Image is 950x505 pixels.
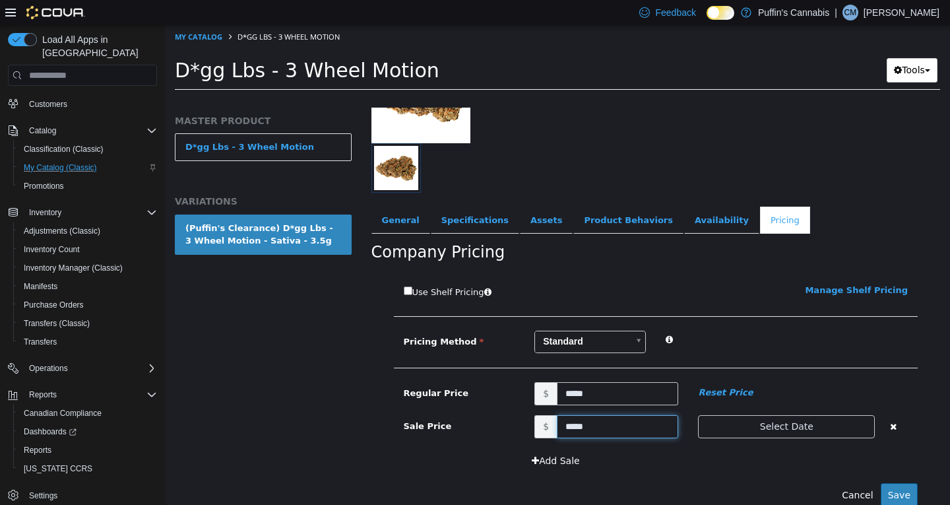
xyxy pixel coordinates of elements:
[10,90,187,102] h5: MASTER PRODUCT
[595,182,645,209] a: Pricing
[707,6,734,20] input: Dark Mode
[519,182,594,209] a: Availability
[24,387,157,403] span: Reports
[18,461,98,477] a: [US_STATE] CCRS
[18,160,102,176] a: My Catalog (Classic)
[13,459,162,478] button: [US_STATE] CCRS
[3,486,162,505] button: Settings
[835,5,837,20] p: |
[864,5,939,20] p: [PERSON_NAME]
[24,96,157,112] span: Customers
[18,242,157,257] span: Inventory Count
[13,259,162,277] button: Inventory Manager (Classic)
[24,426,77,437] span: Dashboards
[24,487,157,504] span: Settings
[24,300,84,310] span: Purchase Orders
[13,422,162,441] a: Dashboards
[640,260,743,270] a: Manage Shelf Pricing
[18,334,62,350] a: Transfers
[239,363,303,373] span: Regular Price
[13,314,162,333] button: Transfers (Classic)
[18,297,89,313] a: Purchase Orders
[206,217,340,238] h2: Company Pricing
[18,141,157,157] span: Classification (Classic)
[18,442,157,458] span: Reports
[10,34,274,57] span: D*gg Lbs - 3 Wheel Motion
[13,240,162,259] button: Inventory Count
[533,362,588,372] em: Reset Price
[18,316,157,331] span: Transfers (Classic)
[13,404,162,422] button: Canadian Compliance
[13,140,162,158] button: Classification (Classic)
[247,262,319,272] span: Use Shelf Pricing
[18,141,109,157] a: Classification (Classic)
[18,279,157,294] span: Manifests
[3,121,162,140] button: Catalog
[13,296,162,314] button: Purchase Orders
[370,306,463,327] span: Standard
[18,178,157,194] span: Promotions
[10,170,187,182] h5: VARIATIONS
[716,458,753,483] button: Save
[3,203,162,222] button: Inventory
[13,333,162,351] button: Transfers
[24,263,123,273] span: Inventory Manager (Classic)
[20,197,176,222] div: (Puffin's Clearance) D*gg Lbs - 3 Wheel Motion - Sativa - 3.5g
[29,389,57,400] span: Reports
[239,312,319,321] span: Pricing Method
[24,96,73,112] a: Customers
[18,178,69,194] a: Promotions
[3,94,162,114] button: Customers
[24,337,57,347] span: Transfers
[24,360,157,376] span: Operations
[239,261,247,270] input: Use Shelf Pricing
[10,108,187,136] a: D*gg Lbs - 3 Wheel Motion
[24,205,157,220] span: Inventory
[24,387,62,403] button: Reports
[18,223,157,239] span: Adjustments (Classic)
[18,260,157,276] span: Inventory Manager (Classic)
[408,182,519,209] a: Product Behaviors
[29,207,61,218] span: Inventory
[722,33,773,57] button: Tools
[18,442,57,458] a: Reports
[24,144,104,154] span: Classification (Classic)
[206,182,265,209] a: General
[842,5,858,20] div: Curtis Muir
[24,445,51,455] span: Reports
[24,360,73,376] button: Operations
[18,297,157,313] span: Purchase Orders
[13,222,162,240] button: Adjustments (Classic)
[369,357,392,380] span: $
[239,396,287,406] span: Sale Price
[18,461,157,477] span: Washington CCRS
[29,490,57,501] span: Settings
[24,281,57,292] span: Manifests
[3,359,162,378] button: Operations
[360,424,422,448] button: Add Sale
[24,181,64,191] span: Promotions
[3,386,162,404] button: Reports
[758,5,829,20] p: Puffin's Cannabis
[24,123,61,139] button: Catalog
[18,405,157,421] span: Canadian Compliance
[24,408,102,419] span: Canadian Compliance
[29,99,67,110] span: Customers
[13,158,162,177] button: My Catalog (Classic)
[29,363,68,374] span: Operations
[369,390,392,413] span: $
[24,162,97,173] span: My Catalog (Classic)
[355,182,408,209] a: Assets
[18,160,157,176] span: My Catalog (Classic)
[18,405,107,421] a: Canadian Compliance
[24,244,80,255] span: Inventory Count
[18,424,157,440] span: Dashboards
[18,316,95,331] a: Transfers (Classic)
[18,242,85,257] a: Inventory Count
[18,279,63,294] a: Manifests
[24,318,90,329] span: Transfers (Classic)
[18,424,82,440] a: Dashboards
[29,125,56,136] span: Catalog
[24,463,92,474] span: [US_STATE] CCRS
